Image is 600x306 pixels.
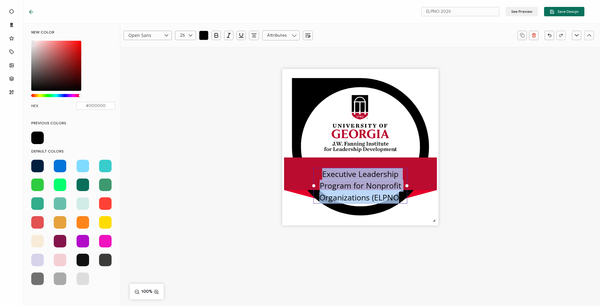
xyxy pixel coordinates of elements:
[421,7,499,16] input: Name your certificate
[262,30,300,40] input: Attributes
[175,31,196,40] input: Select
[506,7,538,16] button: See Preview
[141,288,152,295] span: 100%
[550,9,579,14] span: Save Design
[324,94,397,153] img: 60c1ff79-f582-4aa0-a77e-52cb1f9e5abe.png
[569,276,600,306] iframe: Chat Widget
[544,7,584,16] button: Save Design
[31,121,115,125] h6: PREVIOUS COLORS
[31,41,81,99] div: Chrome color picker
[319,169,401,203] pre: Executive Leadership Program for Nonprofit Organizations (ELPNO)
[31,149,115,153] h6: DEFAULT COLORS
[31,103,38,109] span: HEX
[123,31,172,40] input: Select
[76,102,115,110] input: #000000
[31,30,115,34] h6: NEW COLOR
